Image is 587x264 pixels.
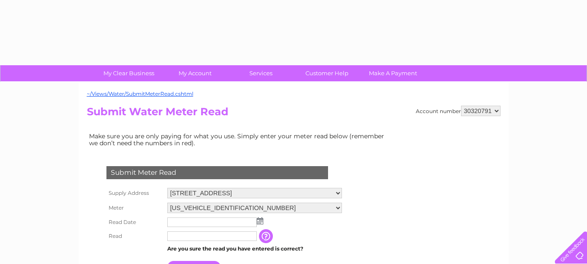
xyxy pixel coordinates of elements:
[87,106,501,122] h2: Submit Water Meter Read
[259,229,275,243] input: Information
[357,65,429,81] a: Make A Payment
[104,229,165,243] th: Read
[104,215,165,229] th: Read Date
[87,130,391,149] td: Make sure you are only paying for what you use. Simply enter your meter read below (remember we d...
[291,65,363,81] a: Customer Help
[104,186,165,201] th: Supply Address
[104,201,165,215] th: Meter
[87,90,193,97] a: ~/Views/Water/SubmitMeterRead.cshtml
[225,65,297,81] a: Services
[416,106,501,116] div: Account number
[257,217,263,224] img: ...
[165,243,344,254] td: Are you sure the read you have entered is correct?
[106,166,328,179] div: Submit Meter Read
[159,65,231,81] a: My Account
[93,65,165,81] a: My Clear Business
